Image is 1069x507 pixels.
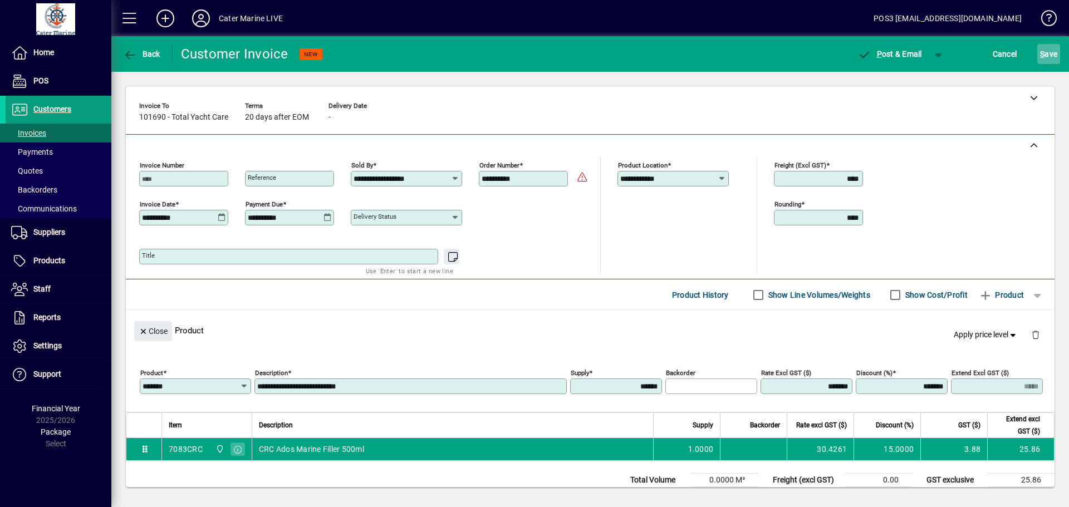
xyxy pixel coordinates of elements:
[41,427,71,436] span: Package
[11,204,77,213] span: Communications
[672,286,729,304] span: Product History
[796,419,847,431] span: Rate excl GST ($)
[767,487,845,500] td: Rounding
[857,50,922,58] span: ost & Email
[761,369,811,377] mat-label: Rate excl GST ($)
[993,45,1017,63] span: Cancel
[11,185,57,194] span: Backorders
[571,369,589,377] mat-label: Supply
[33,48,54,57] span: Home
[139,322,168,341] span: Close
[688,444,714,455] span: 1.0000
[1033,2,1055,38] a: Knowledge Base
[148,8,183,28] button: Add
[958,419,980,431] span: GST ($)
[954,329,1018,341] span: Apply price level
[979,286,1024,304] span: Product
[1040,45,1057,63] span: ave
[668,285,733,305] button: Product History
[304,51,318,58] span: NEW
[774,161,826,169] mat-label: Freight (excl GST)
[246,200,283,208] mat-label: Payment due
[1022,321,1049,348] button: Delete
[6,199,111,218] a: Communications
[921,487,988,500] td: GST
[856,369,893,377] mat-label: Discount (%)
[351,161,373,169] mat-label: Sold by
[33,370,61,378] span: Support
[140,200,175,208] mat-label: Invoice date
[142,252,155,259] mat-label: Title
[120,44,163,64] button: Back
[988,474,1055,487] td: 25.86
[618,161,668,169] mat-label: Product location
[625,487,692,500] td: Total Weight
[854,438,920,460] td: 15.0000
[479,161,519,169] mat-label: Order number
[973,285,1029,305] button: Product
[126,310,1055,351] div: Product
[169,444,203,455] div: 7083CRC
[1022,329,1049,339] app-page-header-button: Delete
[6,304,111,332] a: Reports
[625,474,692,487] td: Total Volume
[219,9,283,27] div: Cater Marine LIVE
[259,419,293,431] span: Description
[169,419,182,431] span: Item
[33,228,65,237] span: Suppliers
[6,361,111,388] a: Support
[692,487,758,500] td: 0.0000 Kg
[181,45,288,63] div: Customer Invoice
[6,247,111,275] a: Products
[794,444,847,455] div: 30.4261
[952,369,1009,377] mat-label: Extend excl GST ($)
[11,166,43,175] span: Quotes
[11,129,46,137] span: Invoices
[903,289,968,301] label: Show Cost/Profit
[11,147,53,156] span: Payments
[123,50,160,58] span: Back
[988,487,1055,500] td: 3.88
[33,105,71,114] span: Customers
[354,213,396,220] mat-label: Delivery status
[131,326,175,336] app-page-header-button: Close
[693,419,713,431] span: Supply
[140,161,184,169] mat-label: Invoice number
[852,44,928,64] button: Post & Email
[183,8,219,28] button: Profile
[666,369,695,377] mat-label: Backorder
[32,404,80,413] span: Financial Year
[255,369,288,377] mat-label: Description
[139,113,228,122] span: 101690 - Total Yacht Care
[767,474,845,487] td: Freight (excl GST)
[33,341,62,350] span: Settings
[33,313,61,322] span: Reports
[6,124,111,142] a: Invoices
[921,474,988,487] td: GST exclusive
[874,9,1022,27] div: POS3 [EMAIL_ADDRESS][DOMAIN_NAME]
[845,474,912,487] td: 0.00
[990,44,1020,64] button: Cancel
[33,76,48,85] span: POS
[366,264,453,277] mat-hint: Use 'Enter' to start a new line
[6,219,111,247] a: Suppliers
[245,113,309,122] span: 20 days after EOM
[140,369,163,377] mat-label: Product
[259,444,364,455] span: CRC Ados Marine Filler 500ml
[1037,44,1060,64] button: Save
[877,50,882,58] span: P
[920,438,987,460] td: 3.88
[774,200,801,208] mat-label: Rounding
[134,321,172,341] button: Close
[845,487,912,500] td: 0.00
[692,474,758,487] td: 0.0000 M³
[994,413,1040,437] span: Extend excl GST ($)
[6,180,111,199] a: Backorders
[1040,50,1045,58] span: S
[328,113,331,122] span: -
[6,161,111,180] a: Quotes
[6,39,111,67] a: Home
[6,275,111,303] a: Staff
[766,289,870,301] label: Show Line Volumes/Weights
[111,44,173,64] app-page-header-button: Back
